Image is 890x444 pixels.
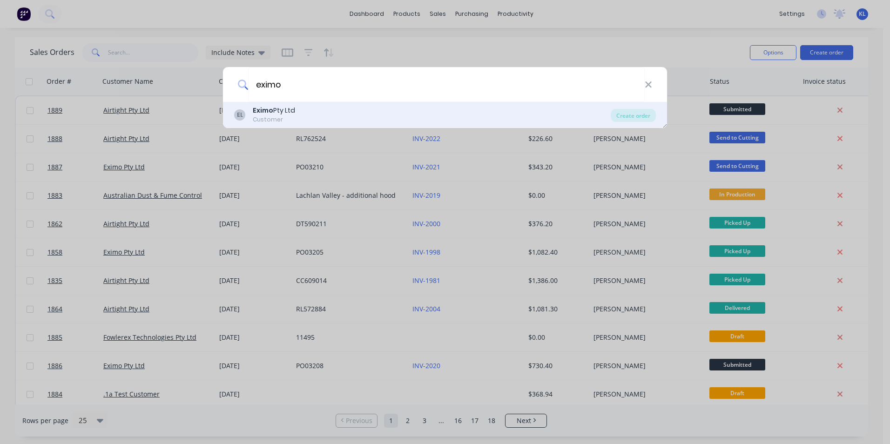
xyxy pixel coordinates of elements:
div: EL [234,109,245,121]
div: Customer [253,115,295,124]
div: Pty Ltd [253,106,295,115]
b: Eximo [253,106,273,115]
div: Create order [611,109,656,122]
input: Enter a customer name to create a new order... [248,67,645,102]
